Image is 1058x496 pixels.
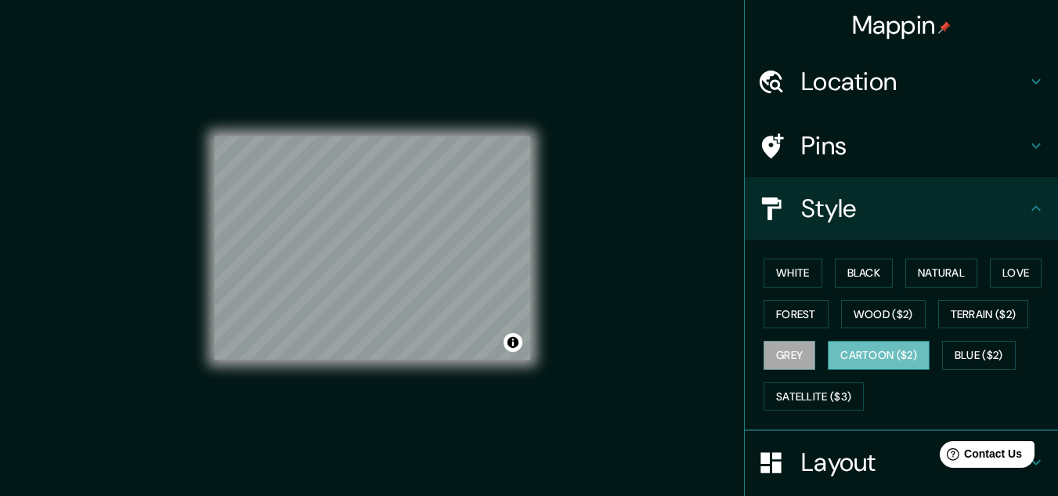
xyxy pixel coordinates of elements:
[835,259,894,288] button: Black
[801,447,1027,478] h4: Layout
[801,193,1027,224] h4: Style
[745,114,1058,177] div: Pins
[990,259,1042,288] button: Love
[764,382,864,411] button: Satellite ($3)
[801,66,1027,97] h4: Location
[938,300,1029,329] button: Terrain ($2)
[841,300,926,329] button: Wood ($2)
[828,341,930,370] button: Cartoon ($2)
[215,136,530,360] canvas: Map
[942,341,1016,370] button: Blue ($2)
[852,9,951,41] h4: Mappin
[764,341,815,370] button: Grey
[938,21,951,34] img: pin-icon.png
[745,431,1058,494] div: Layout
[919,435,1041,479] iframe: Help widget launcher
[745,177,1058,240] div: Style
[504,333,522,352] button: Toggle attribution
[801,130,1027,161] h4: Pins
[764,259,822,288] button: White
[745,50,1058,113] div: Location
[905,259,977,288] button: Natural
[764,300,829,329] button: Forest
